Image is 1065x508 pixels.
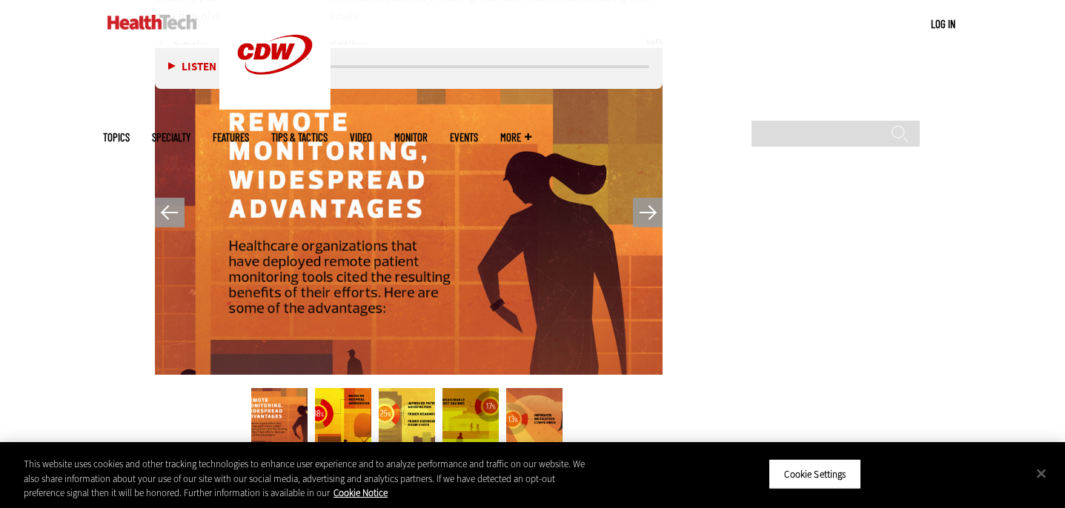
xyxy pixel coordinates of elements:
[103,132,130,143] span: Topics
[334,487,388,499] a: More information about your privacy
[931,17,955,30] a: Log in
[379,388,435,447] img: Improved patient satisfaction
[24,457,585,501] div: This website uses cookies and other tracking technologies to enhance user experience and to analy...
[442,388,499,447] img: Measurable cost savings
[450,132,478,143] a: Events
[251,388,308,447] img: Remote Monitoring
[152,132,190,143] span: Specialty
[350,132,372,143] a: Video
[219,98,331,113] a: CDW
[500,132,531,143] span: More
[931,16,955,32] div: User menu
[107,15,197,30] img: Home
[633,198,663,227] button: Next
[394,132,428,143] a: MonITor
[271,132,328,143] a: Tips & Tactics
[155,198,185,227] button: Previous
[1025,457,1058,489] button: Close
[506,388,563,447] img: Improved medication compliance
[213,132,249,143] a: Features
[315,388,371,447] img: Reduced Hospital Admissions
[769,458,861,489] button: Cookie Settings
